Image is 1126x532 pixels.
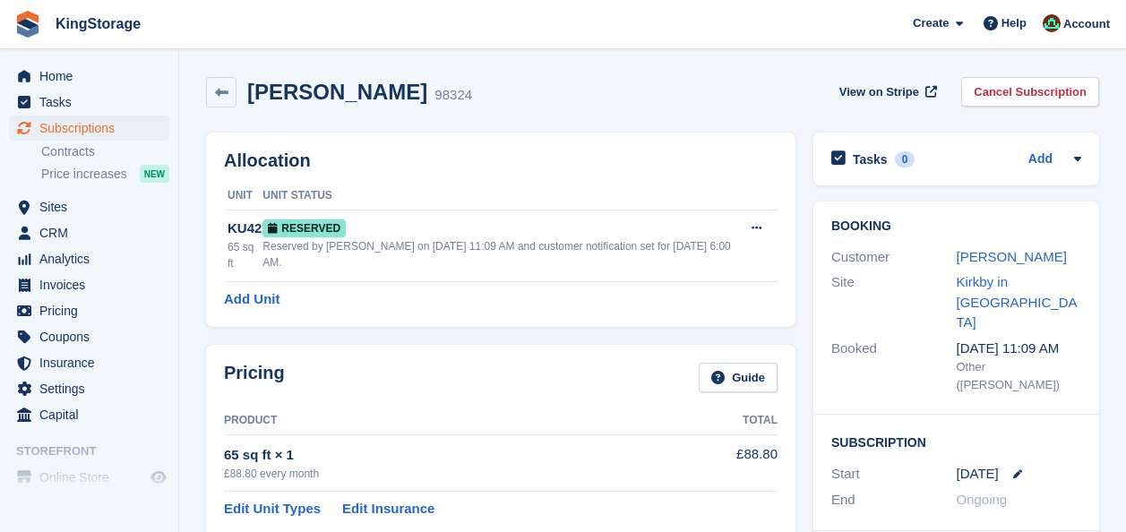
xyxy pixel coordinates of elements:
a: Guide [699,363,778,392]
a: KingStorage [48,9,148,39]
span: CRM [39,220,147,245]
div: End [831,490,957,511]
span: Insurance [39,350,147,375]
th: Product [224,407,687,435]
span: Capital [39,402,147,427]
span: Create [913,14,949,32]
td: £88.80 [687,434,778,491]
a: menu [9,220,169,245]
div: Site [831,272,957,333]
img: stora-icon-8386f47178a22dfd0bd8f6a31ec36ba5ce8667c1dd55bd0f319d3a0aa187defe.svg [14,11,41,38]
a: Add [1028,150,1053,170]
div: Customer [831,247,957,268]
h2: Tasks [853,151,888,167]
span: Subscriptions [39,116,147,141]
span: Ongoing [957,492,1008,507]
h2: [PERSON_NAME] [247,80,427,104]
th: Unit [224,182,262,210]
span: Reserved [262,219,346,237]
a: menu [9,194,169,219]
time: 2025-08-31 23:00:00 UTC [957,464,999,485]
a: View on Stripe [832,77,941,107]
div: 0 [895,151,915,167]
a: Edit Insurance [342,499,434,519]
span: Storefront [16,442,178,460]
a: menu [9,376,169,401]
a: menu [9,465,169,490]
span: Home [39,64,147,89]
a: Contracts [41,143,169,160]
span: Help [1001,14,1027,32]
h2: Pricing [224,363,285,392]
th: Unit Status [262,182,740,210]
a: menu [9,246,169,271]
a: menu [9,350,169,375]
a: Add Unit [224,289,279,310]
a: Price increases NEW [41,164,169,184]
a: Cancel Subscription [961,77,1099,107]
a: Kirkby in [GEOGRAPHIC_DATA] [957,274,1078,330]
img: John King [1043,14,1061,32]
span: Account [1063,15,1110,33]
span: Online Store [39,465,147,490]
div: Booked [831,339,957,394]
div: 65 sq ft [228,239,262,271]
span: Tasks [39,90,147,115]
div: Other ([PERSON_NAME]) [957,358,1082,393]
div: Reserved by [PERSON_NAME] on [DATE] 11:09 AM and customer notification set for [DATE] 6:00 AM. [262,238,740,270]
h2: Booking [831,219,1081,234]
a: menu [9,402,169,427]
a: [PERSON_NAME] [957,249,1067,264]
span: Invoices [39,272,147,297]
h2: Allocation [224,150,778,171]
a: menu [9,90,169,115]
span: Sites [39,194,147,219]
a: menu [9,272,169,297]
a: Edit Unit Types [224,499,321,519]
div: NEW [140,165,169,183]
h2: Subscription [831,433,1081,450]
span: Price increases [41,166,127,183]
span: View on Stripe [839,83,919,101]
div: £88.80 every month [224,466,687,482]
a: menu [9,324,169,349]
a: menu [9,116,169,141]
a: menu [9,298,169,323]
a: Preview store [148,467,169,488]
div: Start [831,464,957,485]
div: KU42 [228,219,262,239]
span: Analytics [39,246,147,271]
th: Total [687,407,778,435]
span: Pricing [39,298,147,323]
span: Settings [39,376,147,401]
div: 65 sq ft × 1 [224,445,687,466]
div: 98324 [434,85,472,106]
span: Coupons [39,324,147,349]
div: [DATE] 11:09 AM [957,339,1082,359]
a: menu [9,64,169,89]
